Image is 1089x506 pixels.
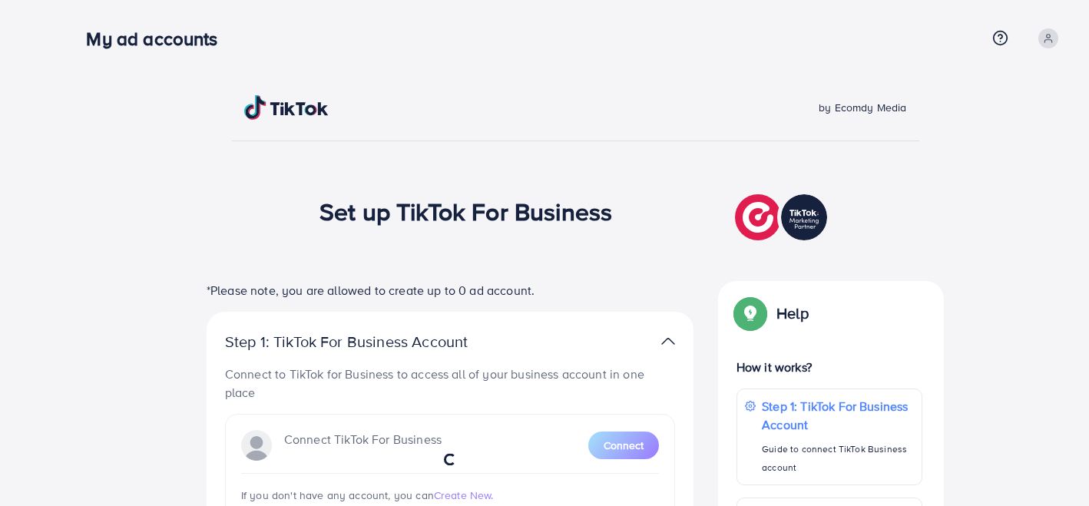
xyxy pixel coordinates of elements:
[736,299,764,327] img: Popup guide
[776,304,809,322] p: Help
[736,358,923,376] p: How it works?
[86,28,230,50] h3: My ad accounts
[319,197,612,226] h1: Set up TikTok For Business
[225,332,517,351] p: Step 1: TikTok For Business Account
[244,95,329,120] img: TikTok
[762,397,914,434] p: Step 1: TikTok For Business Account
[762,440,914,477] p: Guide to connect TikTok Business account
[661,330,675,352] img: TikTok partner
[207,281,693,299] p: *Please note, you are allowed to create up to 0 ad account.
[735,190,831,244] img: TikTok partner
[819,100,906,115] span: by Ecomdy Media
